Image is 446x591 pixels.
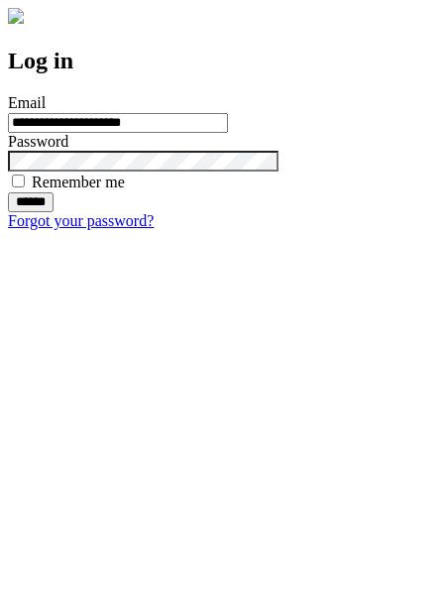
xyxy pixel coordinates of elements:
img: logo-4e3dc11c47720685a147b03b5a06dd966a58ff35d612b21f08c02c0306f2b779.png [8,8,24,24]
a: Forgot your password? [8,212,154,229]
label: Email [8,94,46,111]
h2: Log in [8,48,438,74]
label: Remember me [32,174,125,190]
label: Password [8,133,68,150]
